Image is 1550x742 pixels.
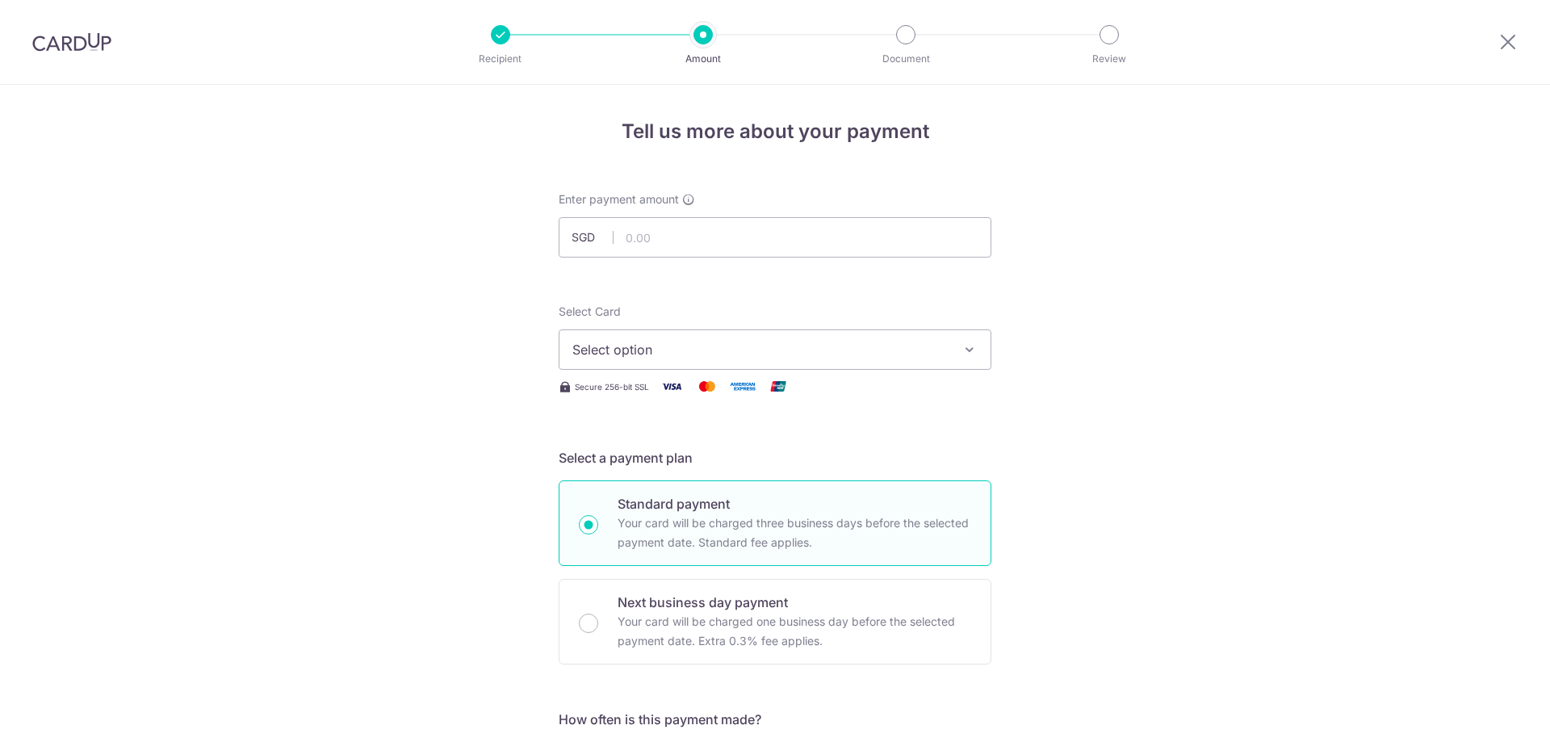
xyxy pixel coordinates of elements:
img: CardUp [32,32,111,52]
span: Secure 256-bit SSL [575,380,649,393]
span: Select option [572,340,949,359]
span: SGD [572,229,614,245]
p: Standard payment [618,494,971,514]
iframe: Opens a widget where you can find more information [1447,694,1534,734]
h5: Select a payment plan [559,448,991,467]
img: Mastercard [691,376,723,396]
span: Enter payment amount [559,191,679,208]
p: Document [846,51,966,67]
button: Select option [559,329,991,370]
p: Your card will be charged one business day before the selected payment date. Extra 0.3% fee applies. [618,612,971,651]
h4: Tell us more about your payment [559,117,991,146]
img: American Express [727,376,759,396]
p: Next business day payment [618,593,971,612]
p: Recipient [441,51,560,67]
p: Amount [643,51,763,67]
img: Union Pay [762,376,794,396]
p: Review [1049,51,1169,67]
p: Your card will be charged three business days before the selected payment date. Standard fee appl... [618,514,971,552]
span: translation missing: en.payables.payment_networks.credit_card.summary.labels.select_card [559,304,621,318]
img: Visa [656,376,688,396]
input: 0.00 [559,217,991,258]
h5: How often is this payment made? [559,710,991,729]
